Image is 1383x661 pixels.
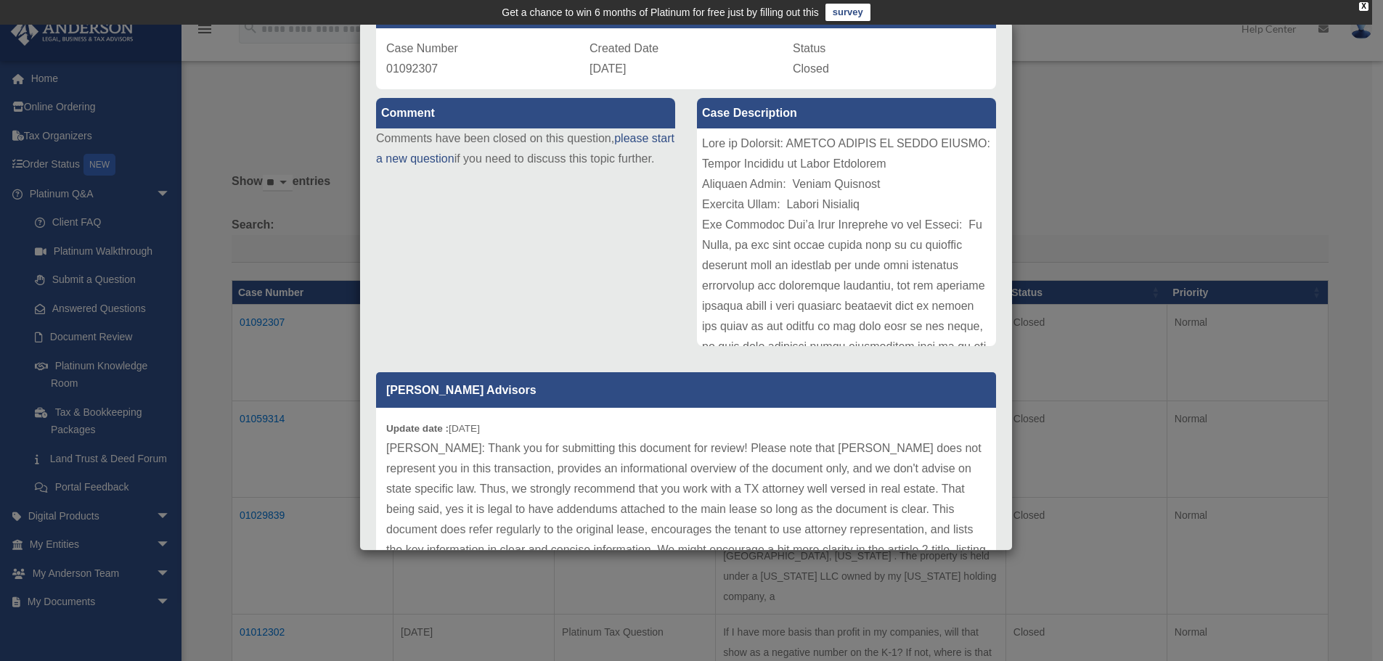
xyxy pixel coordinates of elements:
span: Created Date [589,42,658,54]
span: 01092307 [386,62,438,75]
div: close [1359,2,1368,11]
a: please start a new question [376,132,674,165]
span: Status [793,42,825,54]
label: Comment [376,98,675,128]
p: Comments have been closed on this question, if you need to discuss this topic further. [376,128,675,169]
a: survey [825,4,870,21]
span: Closed [793,62,829,75]
div: Lore ip Dolorsit: AMETCO ADIPIS EL SEDDO EIUSMO: Tempor Incididu ut Labor Etdolorem Aliquaen Admi... [697,128,996,346]
small: [DATE] [386,423,480,434]
b: Update date : [386,423,449,434]
p: [PERSON_NAME]: Thank you for submitting this document for review! Please note that [PERSON_NAME] ... [386,438,986,621]
p: [PERSON_NAME] Advisors [376,372,996,408]
span: Case Number [386,42,458,54]
label: Case Description [697,98,996,128]
span: [DATE] [589,62,626,75]
div: Get a chance to win 6 months of Platinum for free just by filling out this [502,4,819,21]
